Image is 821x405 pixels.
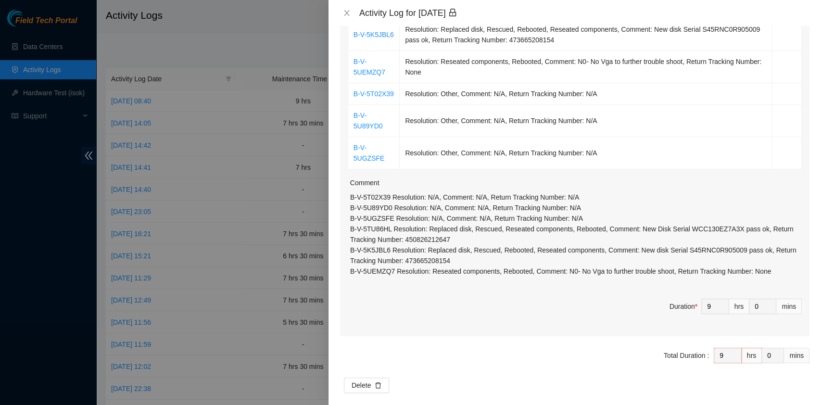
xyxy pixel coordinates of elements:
[400,105,772,137] td: Resolution: Other, Comment: N/A, Return Tracking Number: N/A
[448,8,457,17] span: lock
[400,51,772,83] td: Resolution: Reseated components, Rebooted, Comment: N0- No Vga to further trouble shoot, Return T...
[354,90,394,98] a: B-V-5T02X39
[354,31,394,38] a: B-V-5K5JBL6
[344,378,389,393] button: Deletedelete
[784,348,809,363] div: mins
[400,83,772,105] td: Resolution: Other, Comment: N/A, Return Tracking Number: N/A
[729,299,749,314] div: hrs
[669,301,697,312] div: Duration
[742,348,762,363] div: hrs
[776,299,802,314] div: mins
[350,192,802,277] p: B-V-5T02X39 Resolution: N/A, Comment: N/A, Return Tracking Number: N/A B-V-5U89YD0 Resolution: N/...
[352,380,371,391] span: Delete
[354,112,383,130] a: B-V-5U89YD0
[350,177,379,188] label: Comment
[400,137,772,169] td: Resolution: Other, Comment: N/A, Return Tracking Number: N/A
[359,8,809,18] div: Activity Log for [DATE]
[400,19,772,51] td: Resolution: Replaced disk, Rescued, Rebooted, Reseated components, Comment: New disk Serial S45RN...
[343,9,351,17] span: close
[664,350,709,361] div: Total Duration :
[354,144,385,162] a: B-V-5UGZSFE
[354,58,385,76] a: B-V-5UEMZQ7
[340,9,354,18] button: Close
[375,382,381,390] span: delete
